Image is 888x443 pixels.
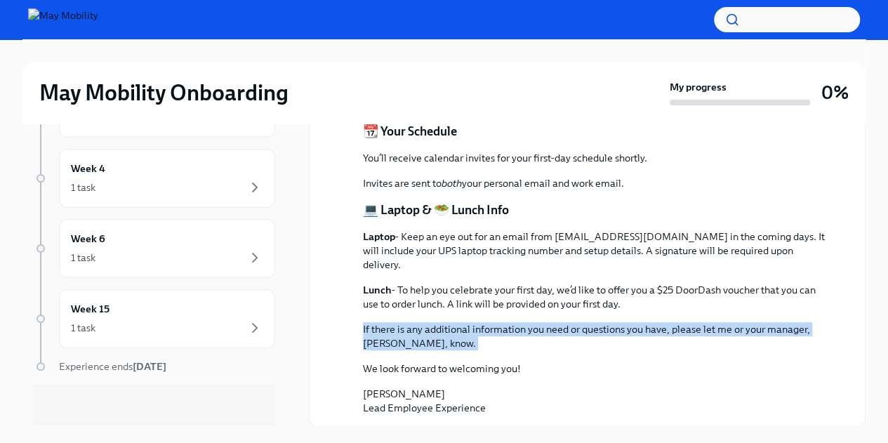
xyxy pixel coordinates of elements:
strong: My progress [670,80,727,94]
h3: 0% [821,80,849,105]
div: 1 task [71,251,95,265]
p: 📆 Your Schedule [363,123,457,140]
p: [PERSON_NAME] Lead Employee Experience [363,387,831,415]
p: - To help you celebrate your first day, we’d like to offer you a $25 DoorDash voucher that you ca... [363,283,831,311]
h6: Week 15 [71,301,110,317]
p: Invites are sent to your personal email and work email. [363,176,647,190]
h6: Week 4 [71,161,105,176]
a: Week 41 task [34,149,275,208]
em: both [442,177,462,190]
strong: [DATE] [133,360,166,373]
p: 💻 Laptop & 🥗 Lunch Info [363,201,509,218]
span: Experience ends [59,360,166,373]
div: 1 task [71,321,95,335]
a: Week 151 task [34,289,275,348]
a: Week 61 task [34,219,275,278]
h2: May Mobility Onboarding [39,79,289,107]
h6: Week 6 [71,231,105,246]
strong: Lunch [363,284,392,296]
div: 1 task [71,180,95,194]
p: We look forward to welcoming you! [363,362,831,376]
strong: Laptop [363,230,395,243]
p: You’ll receive calendar invites for your first-day schedule shortly. [363,151,647,165]
p: If there is any additional information you need or questions you have, please let me or your mana... [363,322,831,350]
img: May Mobility [28,8,98,31]
p: - Keep an eye out for an email from [EMAIL_ADDRESS][DOMAIN_NAME] in the coming days. It will incl... [363,230,831,272]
